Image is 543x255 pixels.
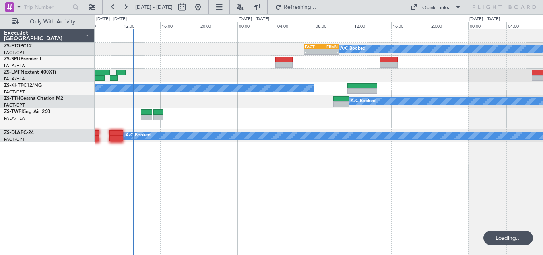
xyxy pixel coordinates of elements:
[4,70,21,75] span: ZS-LMF
[4,57,21,62] span: ZS-SRU
[322,49,338,54] div: -
[4,83,21,88] span: ZS-KHT
[4,109,50,114] a: ZS-TWPKing Air 260
[391,22,430,29] div: 16:00
[239,16,269,23] div: [DATE] - [DATE]
[271,1,319,14] button: Refreshing...
[314,22,353,29] div: 08:00
[4,57,41,62] a: ZS-SRUPremier I
[4,136,25,142] a: FACT/CPT
[4,44,32,49] a: ZS-FTGPC12
[4,96,63,101] a: ZS-TTHCessna Citation M2
[305,49,322,54] div: -
[4,102,25,108] a: FACT/CPT
[4,50,25,56] a: FACT/CPT
[4,130,34,135] a: ZS-DLAPC-24
[4,70,56,75] a: ZS-LMFNextant 400XTi
[422,4,449,12] div: Quick Links
[305,44,322,49] div: FACT
[4,83,42,88] a: ZS-KHTPC12/NG
[283,4,317,10] span: Refreshing...
[126,130,151,142] div: A/C Booked
[4,96,20,101] span: ZS-TTH
[4,76,25,82] a: FALA/HLA
[24,1,70,13] input: Trip Number
[96,16,127,23] div: [DATE] - [DATE]
[199,22,237,29] div: 20:00
[237,22,276,29] div: 00:00
[276,22,314,29] div: 04:00
[4,63,25,69] a: FALA/HLA
[468,22,507,29] div: 00:00
[4,89,25,95] a: FACT/CPT
[135,4,173,11] span: [DATE] - [DATE]
[483,231,533,245] div: Loading...
[4,130,21,135] span: ZS-DLA
[4,115,25,121] a: FALA/HLA
[353,22,391,29] div: 12:00
[322,44,338,49] div: FBMN
[351,95,376,107] div: A/C Booked
[469,16,500,23] div: [DATE] - [DATE]
[340,43,365,55] div: A/C Booked
[83,22,122,29] div: 08:00
[122,22,161,29] div: 12:00
[160,22,199,29] div: 16:00
[21,19,84,25] span: Only With Activity
[9,16,86,28] button: Only With Activity
[406,1,465,14] button: Quick Links
[430,22,468,29] div: 20:00
[4,109,21,114] span: ZS-TWP
[4,44,20,49] span: ZS-FTG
